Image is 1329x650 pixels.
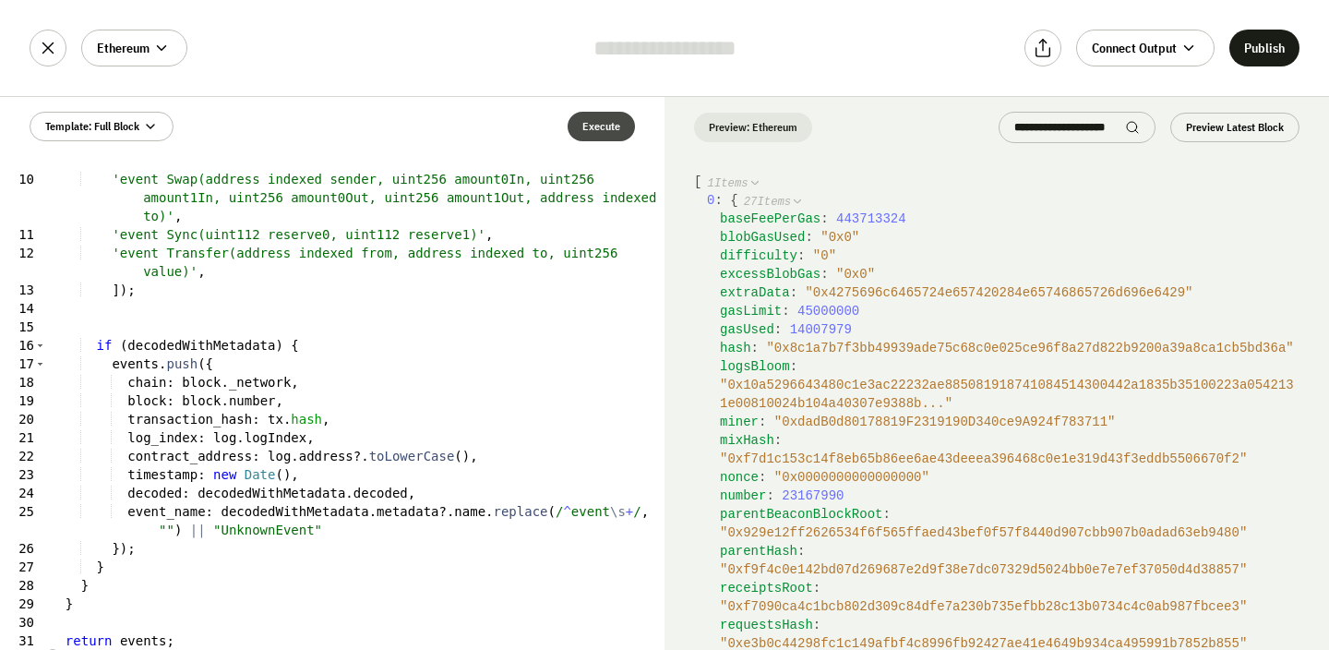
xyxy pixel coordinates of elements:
button: Ethereum [81,30,187,66]
span: baseFeePerGas [720,211,820,226]
div: : [720,302,1299,320]
span: 1 Items [708,177,748,190]
span: parentBeaconBlockRoot [720,507,882,522]
div: : [720,320,1299,339]
span: Ethereum [97,39,150,57]
div: : [720,542,1299,579]
span: 14007979 [790,322,852,337]
button: Execute [568,112,635,141]
span: excessBlobGas [720,267,820,282]
span: " 0x929e12ff2626534f6f565ffaed43bef0f57f8440d907cbb907b0adad63eb9480 " [720,525,1247,540]
span: Toggle code folding, rows 16 through 27 [35,336,45,355]
span: 0 [707,193,714,208]
span: gasUsed [720,322,774,337]
span: " 0x0 " [820,230,859,245]
span: [ [694,175,701,189]
button: Connect Output [1076,30,1215,66]
div: : [720,505,1299,542]
span: " 0xf7d1c153c14f8eb65b86ee6ae43deeea396468c0e1e319d43f3eddb5506670f2 " [720,451,1247,466]
span: mixHash [720,433,774,448]
span: number [720,488,766,503]
span: difficulty [720,248,797,263]
span: Toggle code folding, rows 17 through 26 [35,355,45,373]
span: " 0xf7090ca4c1bcb802d309c84dfe7a230b735efbb28c13b0734c4c0ab987fbcee3 " [720,599,1247,614]
div: : [720,487,1299,505]
div: : [720,247,1299,265]
span: blobGasUsed [720,230,805,245]
button: Preview Latest Block [1170,113,1299,142]
span: hash [720,341,751,355]
span: logsBloom [720,359,790,374]
div: : [720,413,1299,431]
div: : [720,357,1299,413]
span: { [730,193,737,208]
div: : [720,210,1299,228]
div: : [720,579,1299,616]
div: : [720,283,1299,302]
div: : [720,228,1299,247]
div: : [720,265,1299,283]
button: Publish [1229,30,1299,66]
div: : [720,431,1299,468]
span: 443713324 [836,211,906,226]
span: " 0xf9f4c0e142bd07d269687e2d9f38e7dc07329d5024bb0e7e7ef37050d4d38857 " [720,562,1247,577]
span: " 0x10a5296643480c1e3ac22232ae885081918741084514300442a1835b35100223a0542131e00810024b104a40307e9... [720,378,1294,411]
span: extraData [720,285,790,300]
span: parentHash [720,544,797,559]
span: " 0x0000000000000000 " [774,470,929,485]
span: miner [720,415,759,429]
span: Template: Full Block [45,119,139,134]
span: 23167990 [782,488,844,503]
span: Connect Output [1092,39,1177,57]
span: " 0xdadB0d80178819F2319190D340ce9A924f783711 " [774,415,1116,429]
span: requestsHash [720,618,813,632]
span: gasLimit [720,304,782,319]
span: 45000000 [797,304,859,319]
span: receiptsRoot [720,581,813,596]
span: 27 Items [744,196,791,209]
span: " 0x4275696c6465724e657420284e65746865726d696e6429 " [805,285,1192,300]
span: " 0x0 " [836,267,875,282]
button: Template: Full Block [30,112,174,141]
span: " 0 " [813,248,836,263]
div: : [720,468,1299,487]
div: : [720,339,1299,357]
span: nonce [720,470,759,485]
span: " 0x8c1a7b7f3bb49939ade75c68c0e025ce96f8a27d822b9200a39a8ca1cb5bd36a " [766,341,1293,355]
